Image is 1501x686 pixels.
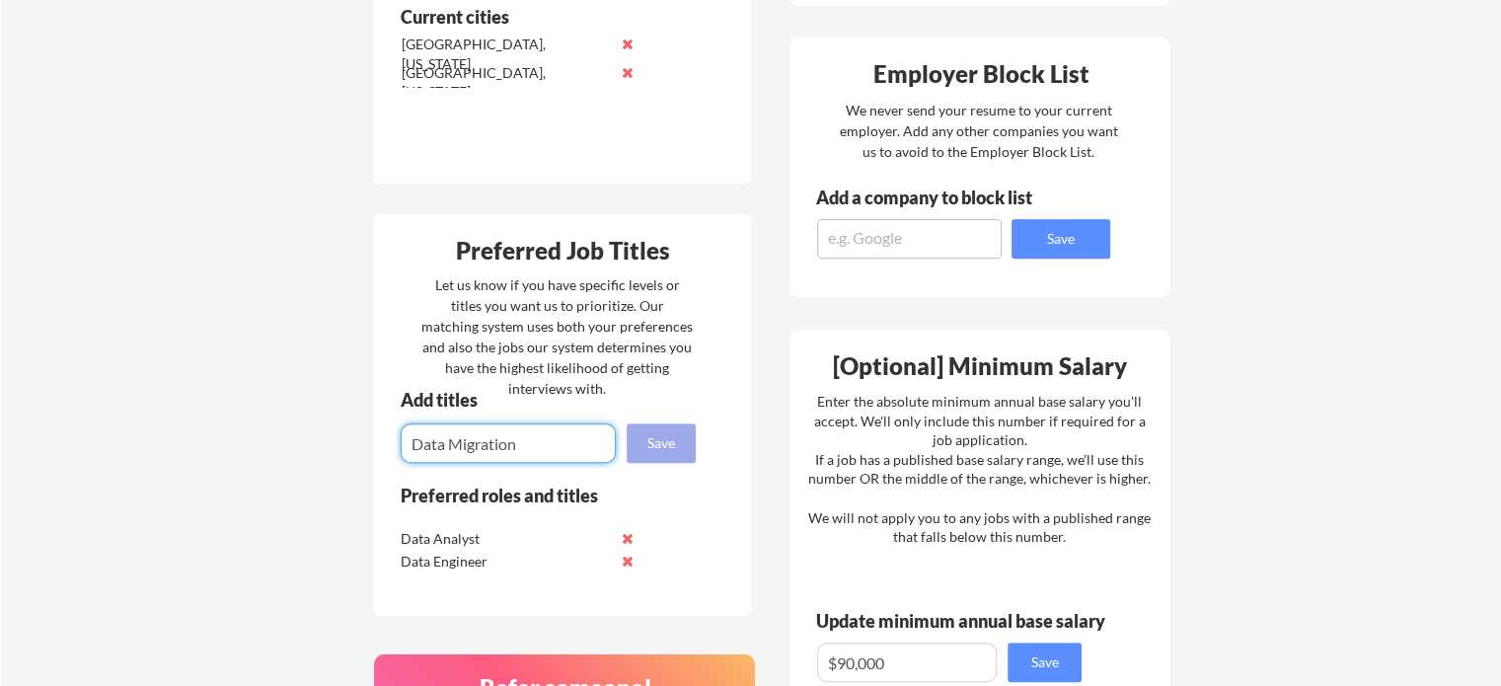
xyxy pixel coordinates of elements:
[808,392,1151,547] div: Enter the absolute minimum annual base salary you'll accept. We'll only include this number if re...
[402,35,610,73] div: [GEOGRAPHIC_DATA], [US_STATE]
[401,529,609,549] div: Data Analyst
[1008,643,1082,682] button: Save
[838,100,1119,162] div: We never send your resume to your current employer. Add any other companies you want us to avoid ...
[401,423,616,463] input: E.g. Senior Product Manager
[816,189,1063,206] div: Add a company to block list
[401,487,669,504] div: Preferred roles and titles
[379,239,746,263] div: Preferred Job Titles
[816,612,1112,630] div: Update minimum annual base salary
[401,391,679,409] div: Add titles
[401,8,674,26] div: Current cities
[421,274,693,399] div: Let us know if you have specific levels or titles you want us to prioritize. Our matching system ...
[797,62,1164,86] div: Employer Block List
[796,354,1163,378] div: [Optional] Minimum Salary
[401,552,609,572] div: Data Engineer
[627,423,696,463] button: Save
[402,63,610,102] div: [GEOGRAPHIC_DATA], [US_STATE]
[817,643,997,682] input: E.g. $100,000
[1012,219,1110,259] button: Save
